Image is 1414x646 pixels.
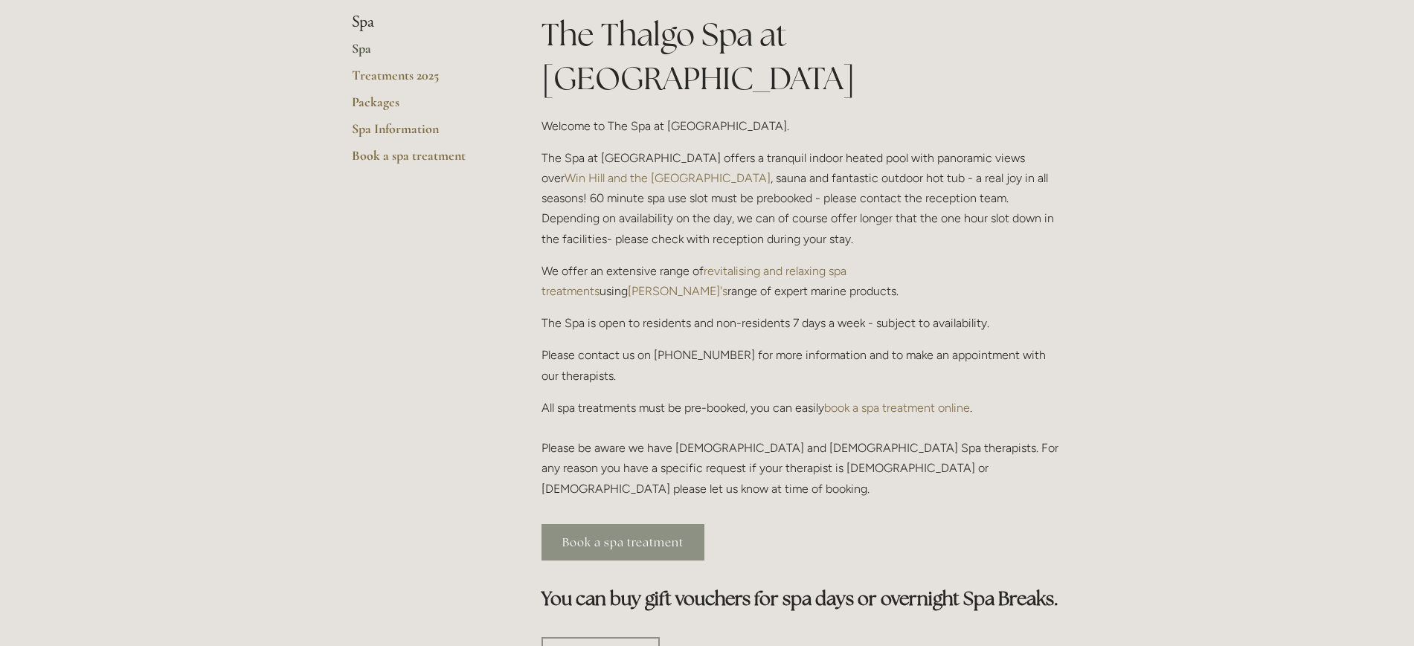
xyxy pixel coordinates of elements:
[565,171,771,185] a: Win Hill and the [GEOGRAPHIC_DATA]
[542,524,704,561] a: Book a spa treatment
[542,261,1063,301] p: We offer an extensive range of using range of expert marine products.
[352,40,494,67] a: Spa
[352,94,494,120] a: Packages
[542,398,1063,499] p: All spa treatments must be pre-booked, you can easily . Please be aware we have [DEMOGRAPHIC_DATA...
[542,313,1063,333] p: The Spa is open to residents and non-residents 7 days a week - subject to availability.
[352,13,494,32] li: Spa
[352,147,494,174] a: Book a spa treatment
[542,587,1058,610] strong: You can buy gift vouchers for spa days or overnight Spa Breaks.
[824,401,970,415] a: book a spa treatment online
[352,120,494,147] a: Spa Information
[628,284,727,298] a: [PERSON_NAME]'s
[542,345,1063,385] p: Please contact us on [PHONE_NUMBER] for more information and to make an appointment with our ther...
[352,67,494,94] a: Treatments 2025
[542,116,1063,136] p: Welcome to The Spa at [GEOGRAPHIC_DATA].
[542,148,1063,249] p: The Spa at [GEOGRAPHIC_DATA] offers a tranquil indoor heated pool with panoramic views over , sau...
[542,13,1063,100] h1: The Thalgo Spa at [GEOGRAPHIC_DATA]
